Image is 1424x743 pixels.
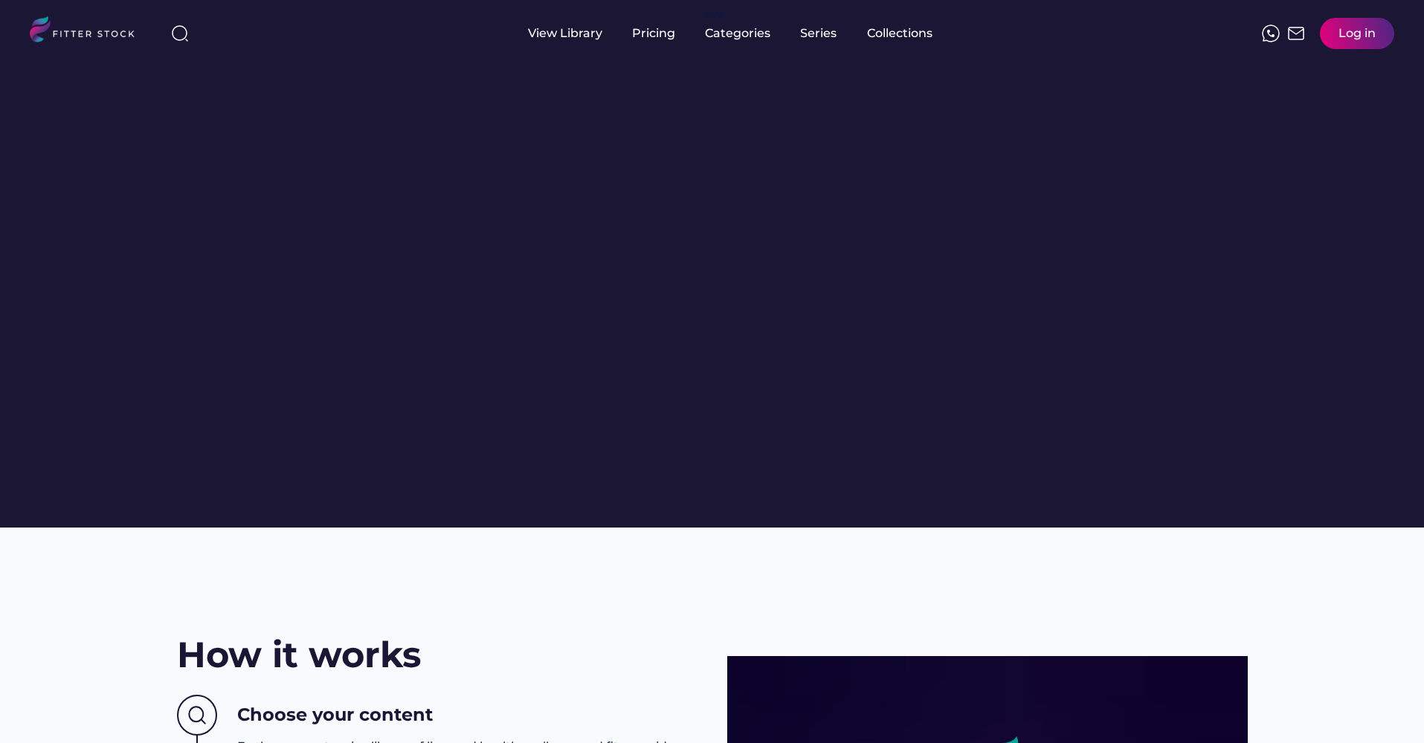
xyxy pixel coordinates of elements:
div: fvck [705,7,724,22]
div: View Library [528,25,602,42]
img: search-normal%203.svg [171,25,189,42]
img: LOGO.svg [30,16,147,47]
div: Collections [867,25,932,42]
img: Group%201000002437%20%282%29.svg [177,695,217,736]
div: Pricing [632,25,675,42]
h2: How it works [177,630,421,680]
h3: Choose your content [237,702,433,727]
div: Log in [1338,25,1376,42]
img: meteor-icons_whatsapp%20%281%29.svg [1262,25,1280,42]
div: Categories [705,25,770,42]
div: Series [800,25,837,42]
img: Frame%2051.svg [1287,25,1305,42]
